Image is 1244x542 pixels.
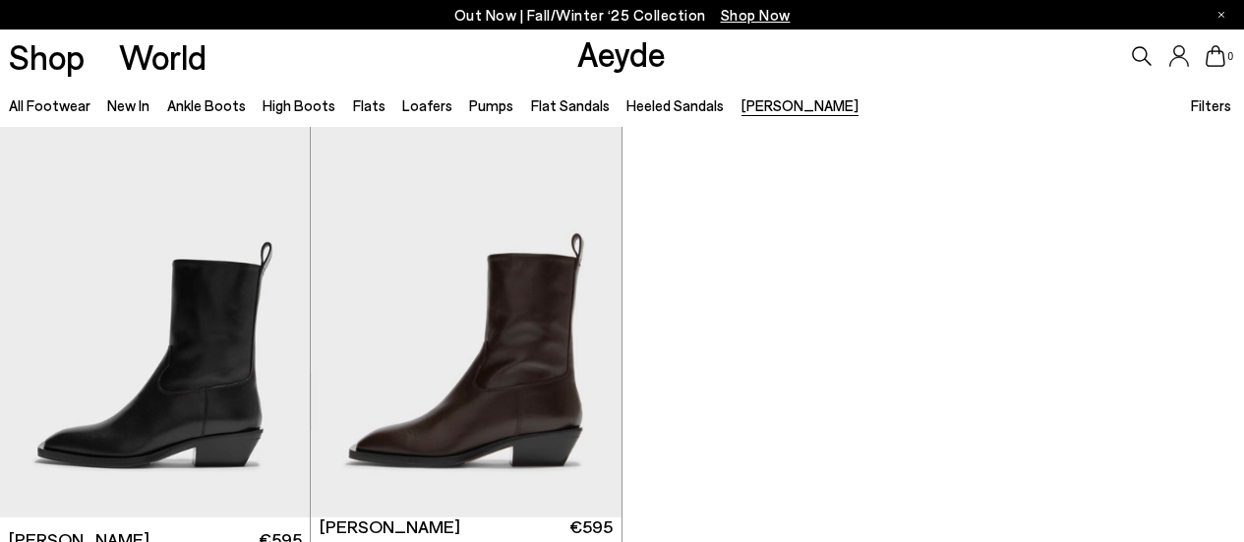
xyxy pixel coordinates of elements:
[741,96,859,114] a: [PERSON_NAME]
[119,39,207,74] a: World
[167,96,246,114] a: Ankle Boots
[1225,51,1235,62] span: 0
[577,32,666,74] a: Aeyde
[626,96,724,114] a: Heeled Sandals
[311,127,622,517] img: Luis Leather Cowboy Ankle Boots
[320,514,460,539] span: [PERSON_NAME]
[311,127,621,517] a: Next slide Previous slide
[721,6,791,24] span: Navigate to /collections/new-in
[1206,45,1225,67] a: 0
[353,96,385,114] a: Flats
[531,96,610,114] a: Flat Sandals
[469,96,513,114] a: Pumps
[9,96,90,114] a: All Footwear
[454,3,791,28] p: Out Now | Fall/Winter ‘25 Collection
[311,127,622,517] div: 1 / 6
[263,96,335,114] a: High Boots
[9,39,85,74] a: Shop
[402,96,452,114] a: Loafers
[107,96,149,114] a: New In
[1191,96,1231,114] span: Filters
